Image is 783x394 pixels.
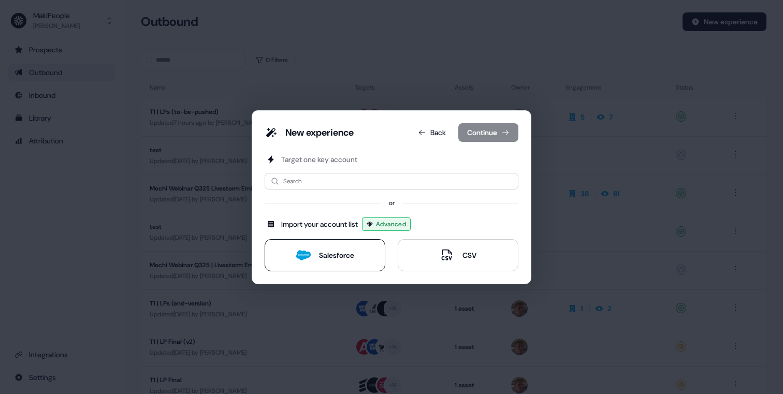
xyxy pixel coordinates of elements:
[281,219,358,229] div: Import your account list
[285,126,354,139] div: New experience
[319,250,354,260] div: Salesforce
[389,198,395,208] div: or
[410,123,454,142] button: Back
[398,239,518,271] button: CSV
[281,154,357,165] div: Target one key account
[265,239,385,271] button: Salesforce
[376,219,406,229] span: Advanced
[462,250,476,260] div: CSV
